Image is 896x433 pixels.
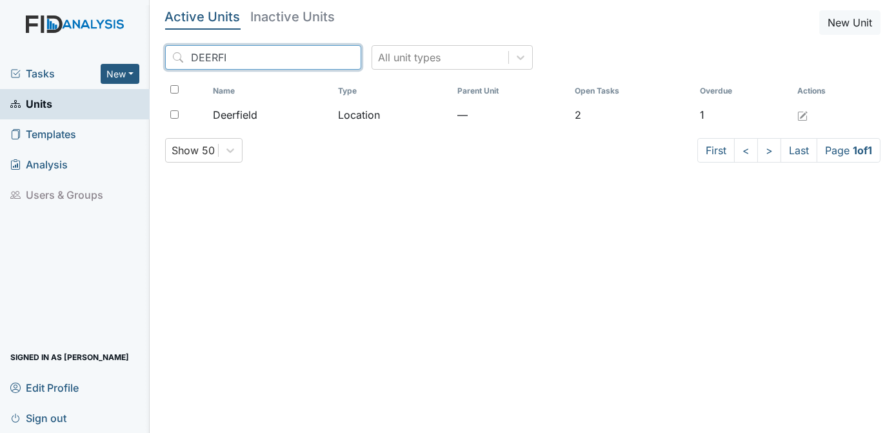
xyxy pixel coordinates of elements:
th: Toggle SortBy [452,80,570,102]
td: — [452,102,570,128]
span: Page [817,138,881,163]
input: Toggle All Rows Selected [170,85,179,94]
span: Sign out [10,408,66,428]
button: New Unit [819,10,881,35]
span: Analysis [10,155,68,175]
strong: 1 of 1 [853,144,872,157]
button: New [101,64,139,84]
h5: Active Units [165,10,241,23]
a: < [734,138,758,163]
div: Show 50 [172,143,215,158]
span: Edit Profile [10,378,79,398]
span: Signed in as [PERSON_NAME] [10,347,129,367]
a: First [697,138,735,163]
th: Toggle SortBy [695,80,792,102]
span: Deerfield [213,107,257,123]
a: Last [781,138,817,163]
td: Location [333,102,452,128]
a: Tasks [10,66,101,81]
a: > [757,138,781,163]
span: Templates [10,125,76,145]
th: Toggle SortBy [333,80,452,102]
a: Edit [797,107,808,123]
h5: Inactive Units [251,10,335,23]
th: Actions [792,80,857,102]
th: Toggle SortBy [208,80,333,102]
input: Search... [165,45,361,70]
nav: task-pagination [697,138,881,163]
td: 2 [570,102,695,128]
td: 1 [695,102,792,128]
div: All unit types [379,50,441,65]
th: Toggle SortBy [570,80,695,102]
span: Units [10,94,52,114]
